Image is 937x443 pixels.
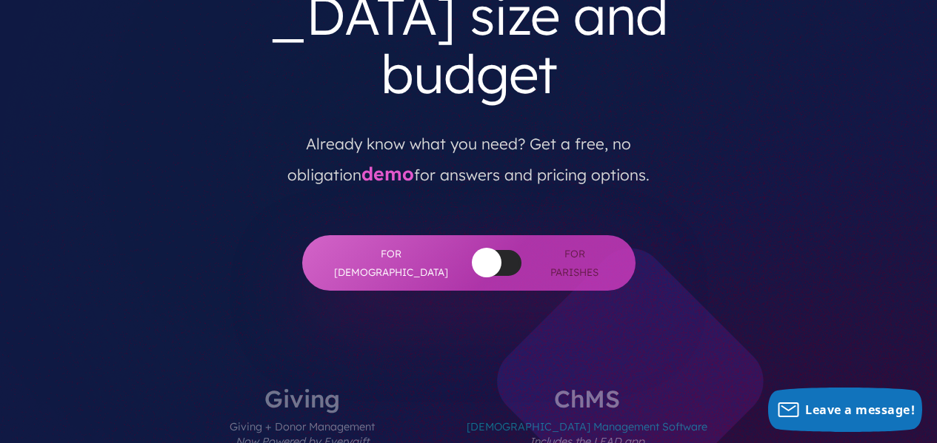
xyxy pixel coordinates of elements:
[768,388,922,432] button: Leave a message!
[332,245,450,281] span: For [DEMOGRAPHIC_DATA]
[805,402,915,418] span: Leave a message!
[256,115,681,191] p: Already know what you need? Get a free, no obligation for answers and pricing options.
[361,162,414,185] a: demo
[544,245,606,281] span: For Parishes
